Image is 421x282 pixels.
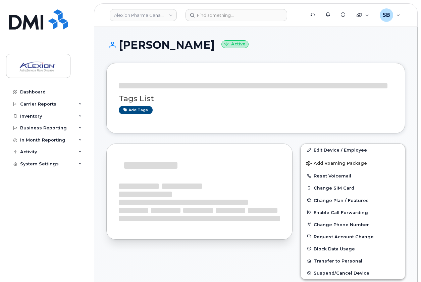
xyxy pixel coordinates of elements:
button: Request Account Change [301,231,405,243]
button: Suspend/Cancel Device [301,267,405,279]
button: Change SIM Card [301,182,405,194]
small: Active [221,40,249,48]
button: Transfer to Personal [301,255,405,267]
button: Add Roaming Package [301,156,405,170]
button: Block Data Usage [301,243,405,255]
button: Change Phone Number [301,218,405,231]
span: Enable Call Forwarding [314,210,368,215]
span: Change Plan / Features [314,198,369,203]
button: Enable Call Forwarding [301,206,405,218]
h3: Tags List [119,94,393,103]
h1: [PERSON_NAME] [106,39,405,51]
a: Add tags [119,106,153,114]
button: Change Plan / Features [301,194,405,206]
span: Suspend/Cancel Device [314,271,369,276]
button: Reset Voicemail [301,170,405,182]
a: Edit Device / Employee [301,144,405,156]
span: Add Roaming Package [306,161,367,167]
